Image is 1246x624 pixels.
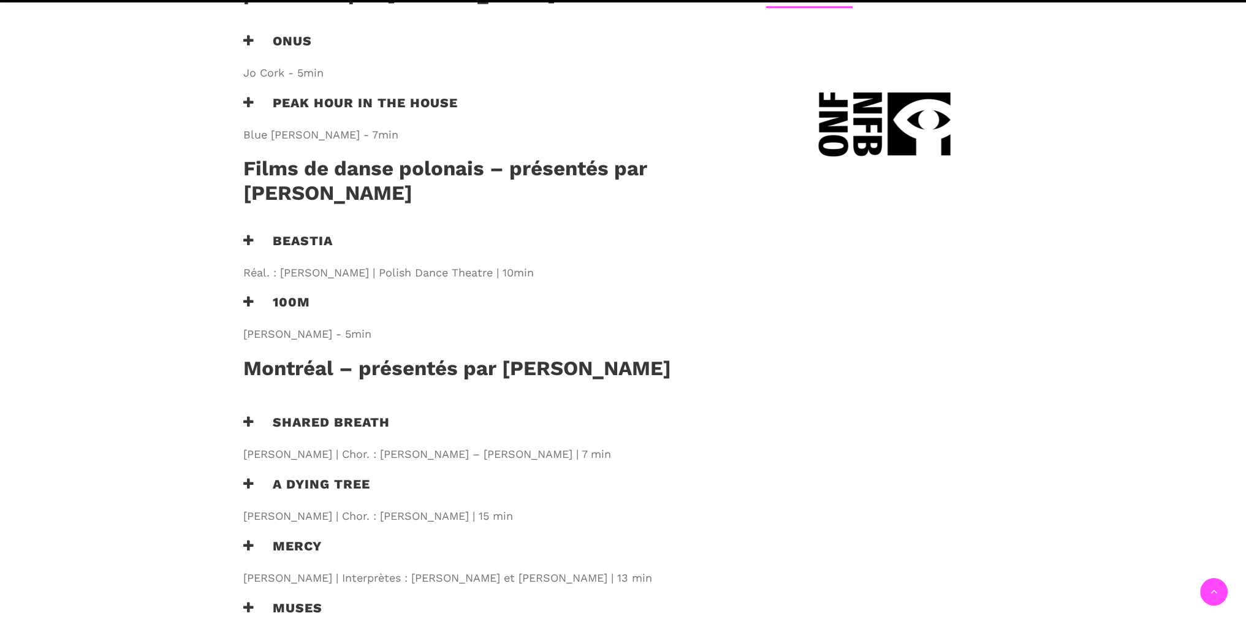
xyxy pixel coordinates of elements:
[243,233,333,264] h3: Beastia
[243,446,726,463] span: [PERSON_NAME] | Chor. : [PERSON_NAME] – [PERSON_NAME] | 7 min
[243,476,370,507] h3: A Dying Tree
[243,508,726,525] span: [PERSON_NAME] | Chor. : [PERSON_NAME] | 15 min
[243,414,390,445] h3: Shared Breath
[243,294,310,325] h3: 100m
[243,569,726,587] span: [PERSON_NAME] | Interprètes : [PERSON_NAME] et [PERSON_NAME] | 13 min
[243,156,726,205] h3: Films de danse polonais – présentés par [PERSON_NAME]
[243,356,671,387] h3: Montréal – présentés par [PERSON_NAME]
[243,264,726,282] span: Réal. : [PERSON_NAME] | Polish Dance Theatre | 10min
[243,33,312,64] h3: Onus
[243,538,322,569] h3: Mercy
[243,126,726,144] span: Blue [PERSON_NAME] - 7min
[243,95,458,126] h3: Peak Hour in the House
[243,64,726,82] span: Jo Cork - 5min
[243,325,726,343] span: [PERSON_NAME] - 5min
